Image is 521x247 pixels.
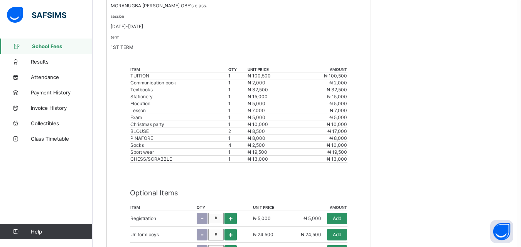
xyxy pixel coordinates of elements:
[330,108,347,113] span: ₦ 7,000
[228,128,247,135] td: 2
[196,205,253,210] th: qty
[130,135,228,141] div: PINAFORE
[130,101,228,106] div: Elocution
[327,94,347,99] span: ₦ 15,000
[201,214,204,222] span: -
[248,149,267,155] span: ₦ 19,500
[248,73,271,79] span: ₦ 100,500
[130,80,228,86] div: Communication book
[31,74,93,80] span: Attendance
[333,215,341,221] span: Add
[228,67,247,72] th: qty
[130,67,228,72] th: item
[253,232,273,237] span: ₦ 24,500
[31,105,93,111] span: Invoice History
[130,232,159,237] p: Uniform boys
[130,73,228,79] div: TUITION
[253,205,283,210] th: unit price
[301,232,321,237] span: ₦ 24,500
[248,156,268,162] span: ₦ 13,000
[130,114,228,120] div: Exam
[130,108,228,113] div: Lesson
[329,101,347,106] span: ₦ 5,000
[248,121,268,127] span: ₦ 10,000
[248,80,265,86] span: ₦ 2,000
[201,230,204,239] span: -
[248,108,265,113] span: ₦ 7,000
[303,215,321,221] span: ₦ 5,000
[31,136,93,142] span: Class Timetable
[130,189,347,197] p: Optional Items
[248,142,265,148] span: ₦ 2,500
[228,214,233,222] span: +
[248,128,265,134] span: ₦ 8,500
[228,149,247,156] td: 1
[228,156,247,163] td: 1
[130,215,156,221] p: Registration
[248,87,268,92] span: ₦ 32,500
[111,14,124,18] small: session
[130,87,228,92] div: Textbooks
[130,205,196,210] th: item
[253,215,271,221] span: ₦ 5,000
[329,114,347,120] span: ₦ 5,000
[228,79,247,86] td: 1
[130,94,228,99] div: Stationery
[228,107,247,114] td: 1
[228,93,247,100] td: 1
[248,94,268,99] span: ₦ 15,000
[327,128,347,134] span: ₦ 17,000
[324,73,347,79] span: ₦ 100,500
[228,230,233,239] span: +
[130,121,228,127] div: Christmas party
[111,24,367,29] p: [DATE]-[DATE]
[248,114,265,120] span: ₦ 5,000
[111,44,367,50] p: 1ST TERM
[247,67,297,72] th: unit price
[31,229,92,235] span: Help
[228,72,247,79] td: 1
[32,43,93,49] span: School Fees
[130,156,228,162] div: CHESS/SCRABBLE
[327,121,347,127] span: ₦ 10,000
[228,100,247,107] td: 1
[228,121,247,128] td: 1
[130,128,228,134] div: BLOUSE
[327,87,347,92] span: ₦ 32,500
[329,80,347,86] span: ₦ 2,000
[327,156,347,162] span: ₦ 13,000
[228,135,247,142] td: 1
[31,120,93,126] span: Collectibles
[490,220,513,243] button: Open asap
[228,142,247,149] td: 4
[111,3,367,8] p: MORANUGBA [PERSON_NAME] OBE's class.
[327,142,347,148] span: ₦ 10,000
[329,135,347,141] span: ₦ 8,000
[31,59,93,65] span: Results
[130,149,228,155] div: Sport wear
[297,67,347,72] th: amount
[31,89,93,96] span: Payment History
[7,7,66,23] img: safsims
[130,142,228,148] div: Socks
[228,86,247,93] td: 1
[327,149,347,155] span: ₦ 19,500
[283,205,347,210] th: amount
[111,35,120,39] small: term
[248,101,265,106] span: ₦ 5,000
[228,114,247,121] td: 1
[333,232,341,237] span: Add
[248,135,265,141] span: ₦ 8,000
